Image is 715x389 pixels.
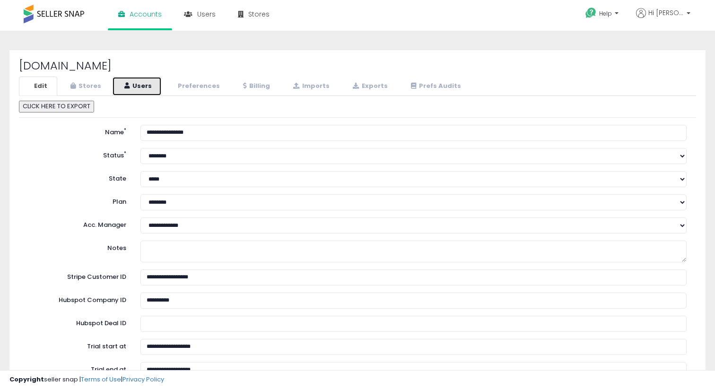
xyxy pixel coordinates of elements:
a: Hi [PERSON_NAME] [636,8,690,29]
label: Hubspot Deal ID [21,316,133,328]
label: Acc. Manager [21,217,133,230]
label: Status [21,148,133,160]
span: Accounts [130,9,162,19]
label: Trial end at [21,362,133,374]
label: Stripe Customer ID [21,269,133,282]
button: CLICK HERE TO EXPORT [19,101,94,112]
a: Stores [58,77,111,96]
a: Privacy Policy [122,375,164,384]
span: Stores [248,9,270,19]
h2: [DOMAIN_NAME] [19,60,696,72]
label: State [21,171,133,183]
a: Preferences [163,77,230,96]
i: Get Help [585,7,597,19]
a: Exports [340,77,398,96]
div: seller snap | | [9,375,164,384]
a: Prefs Audits [399,77,471,96]
a: Users [112,77,162,96]
label: Notes [21,241,133,253]
a: Imports [281,77,340,96]
span: Help [599,9,612,17]
label: Name [21,125,133,137]
label: Hubspot Company ID [21,293,133,305]
label: Plan [21,194,133,207]
strong: Copyright [9,375,44,384]
label: Trial start at [21,339,133,351]
span: Users [197,9,216,19]
a: Terms of Use [81,375,121,384]
a: Edit [19,77,57,96]
a: Billing [231,77,280,96]
span: Hi [PERSON_NAME] [648,8,684,17]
